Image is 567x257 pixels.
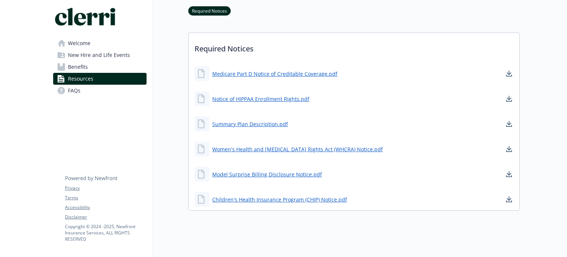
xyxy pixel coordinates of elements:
p: Required Notices [189,33,519,60]
a: download document [505,170,513,179]
a: Model Surprise Billing Disclosure Notice.pdf [212,170,322,178]
a: Welcome [53,37,147,49]
span: Welcome [68,37,90,49]
span: New Hire and Life Events [68,49,130,61]
a: Children's Health Insurance Program (CHIP) Notice.pdf [212,196,347,203]
a: Summary Plan Description.pdf [212,120,288,128]
a: download document [505,195,513,204]
a: download document [505,69,513,78]
span: FAQs [68,85,80,97]
a: download document [505,119,513,128]
span: Resources [68,73,93,85]
a: Benefits [53,61,147,73]
a: Resources [53,73,147,85]
a: Accessibility [65,204,146,211]
a: download document [505,145,513,153]
span: Benefits [68,61,88,73]
a: Privacy [65,185,146,192]
p: Copyright © 2024 - 2025 , Newfront Insurance Services, ALL RIGHTS RESERVED [65,223,146,242]
a: FAQs [53,85,147,97]
a: Medicare Part D Notice of Creditable Coverage.pdf [212,70,337,78]
a: Notice of HIPPAA Enrollment Rights.pdf [212,95,309,103]
a: Disclaimer [65,214,146,220]
a: New Hire and Life Events [53,49,147,61]
a: Required Notices [188,7,231,14]
a: Terms [65,195,146,201]
a: download document [505,94,513,103]
a: Women's Health and [MEDICAL_DATA] Rights Act (WHCRA) Notice.pdf [212,145,383,153]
